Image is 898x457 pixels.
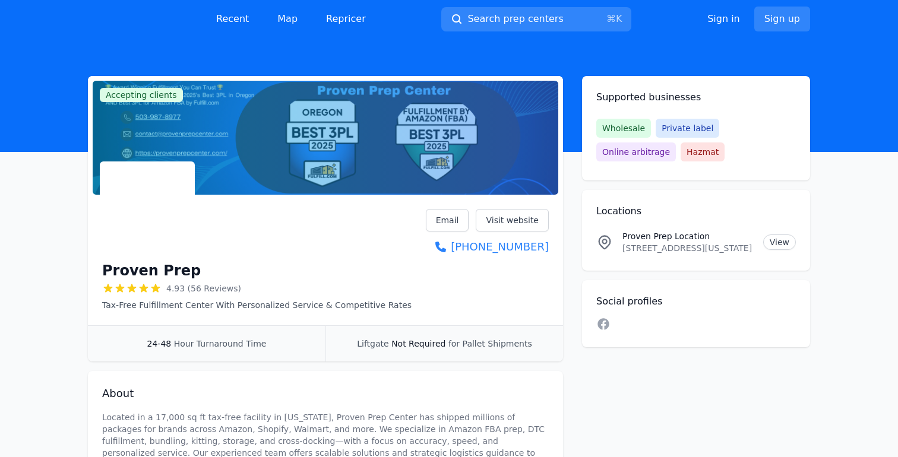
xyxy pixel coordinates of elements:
[317,7,375,31] a: Repricer
[426,239,549,255] a: [PHONE_NUMBER]
[606,13,616,24] kbd: ⌘
[707,12,740,26] a: Sign in
[100,88,183,102] span: Accepting clients
[656,119,719,138] span: Private label
[207,7,258,31] a: Recent
[391,339,445,348] span: Not Required
[268,7,307,31] a: Map
[426,209,469,231] a: Email
[596,142,676,161] span: Online arbitrage
[357,339,388,348] span: Liftgate
[166,283,241,294] span: 4.93 (56 Reviews)
[681,142,725,161] span: Hazmat
[616,13,622,24] kbd: K
[596,204,796,218] h2: Locations
[102,299,412,311] p: Tax-Free Fulfillment Center With Personalized Service & Competitive Rates
[467,12,563,26] span: Search prep centers
[596,294,796,309] h2: Social profiles
[88,11,183,27] img: PrepCenter
[476,209,549,231] a: Visit website
[174,339,267,348] span: Hour Turnaround Time
[596,119,651,138] span: Wholesale
[441,7,631,31] button: Search prep centers⌘K
[102,385,549,402] h2: About
[754,7,810,31] a: Sign up
[622,242,754,254] p: [STREET_ADDRESS][US_STATE]
[448,339,532,348] span: for Pallet Shipments
[622,230,754,242] p: Proven Prep Location
[102,261,201,280] h1: Proven Prep
[147,339,172,348] span: 24-48
[596,90,796,104] h2: Supported businesses
[102,164,192,254] img: Proven Prep
[763,234,796,250] a: View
